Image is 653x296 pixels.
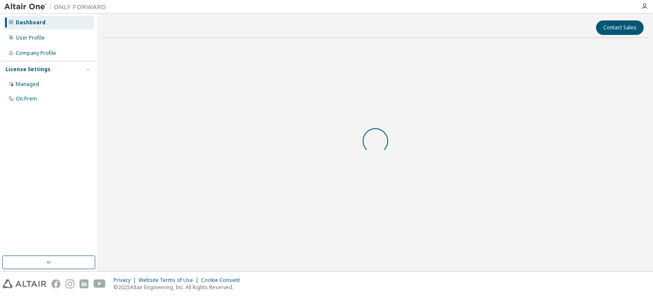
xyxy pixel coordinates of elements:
[16,50,56,57] div: Company Profile
[4,3,111,11] img: Altair One
[16,95,37,102] div: On Prem
[94,279,106,288] img: youtube.svg
[6,66,51,73] div: License Settings
[114,277,139,284] div: Privacy
[79,279,88,288] img: linkedin.svg
[596,20,644,35] button: Contact Sales
[16,19,45,26] div: Dashboard
[65,279,74,288] img: instagram.svg
[114,284,245,291] p: © 2025 Altair Engineering, Inc. All Rights Reserved.
[16,81,39,88] div: Managed
[3,279,46,288] img: altair_logo.svg
[201,277,245,284] div: Cookie Consent
[51,279,60,288] img: facebook.svg
[139,277,201,284] div: Website Terms of Use
[16,34,45,41] div: User Profile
